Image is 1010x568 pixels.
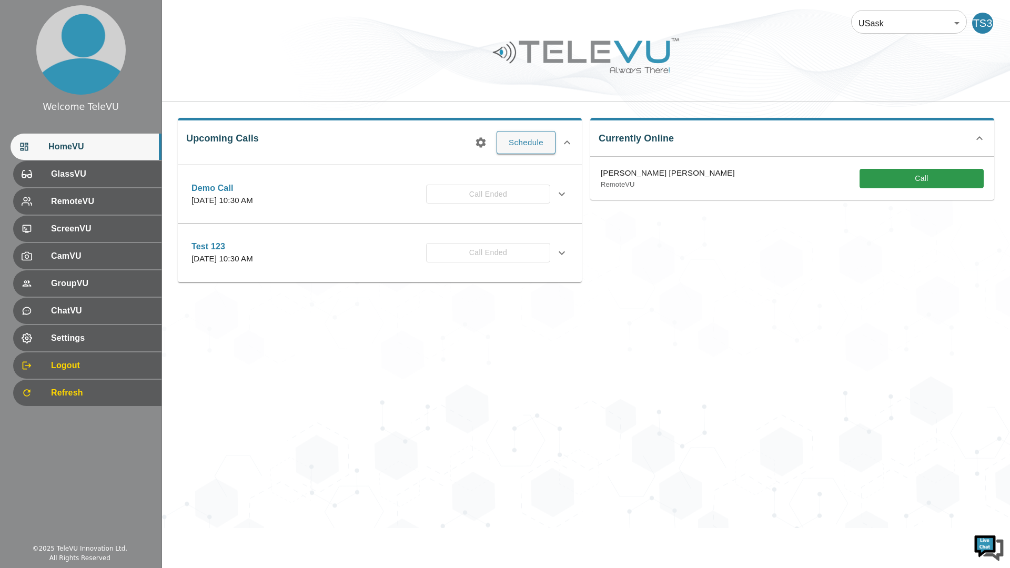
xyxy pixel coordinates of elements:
[32,544,127,553] div: © 2025 TeleVU Innovation Ltd.
[51,168,153,180] span: GlassVU
[51,359,153,372] span: Logout
[491,34,681,77] img: Logo
[13,243,161,269] div: CamVU
[973,531,1005,563] img: Chat Widget
[972,13,993,34] div: TS3
[51,195,153,208] span: RemoteVU
[13,216,161,242] div: ScreenVU
[13,380,161,406] div: Refresh
[13,161,161,187] div: GlassVU
[18,49,44,75] img: d_736959983_company_1615157101543_736959983
[601,167,735,179] p: [PERSON_NAME] [PERSON_NAME]
[183,234,577,271] div: Test 123[DATE] 10:30 AMCall Ended
[860,169,984,188] button: Call
[13,298,161,324] div: ChatVU
[61,133,145,239] span: We're online!
[51,250,153,262] span: CamVU
[13,352,161,379] div: Logout
[49,553,110,563] div: All Rights Reserved
[43,100,119,114] div: Welcome TeleVU
[36,5,126,95] img: profile.png
[183,176,577,213] div: Demo Call[DATE] 10:30 AMCall Ended
[51,332,153,344] span: Settings
[5,287,200,324] textarea: Type your message and hit 'Enter'
[13,325,161,351] div: Settings
[497,131,555,154] button: Schedule
[51,305,153,317] span: ChatVU
[601,179,735,190] p: RemoteVU
[191,195,253,207] p: [DATE] 10:30 AM
[851,8,967,38] div: USask
[13,270,161,297] div: GroupVU
[191,240,253,253] p: Test 123
[51,387,153,399] span: Refresh
[191,182,253,195] p: Demo Call
[13,188,161,215] div: RemoteVU
[51,222,153,235] span: ScreenVU
[173,5,198,31] div: Minimize live chat window
[48,140,153,153] span: HomeVU
[191,253,253,265] p: [DATE] 10:30 AM
[55,55,177,69] div: Chat with us now
[11,134,161,160] div: HomeVU
[51,277,153,290] span: GroupVU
